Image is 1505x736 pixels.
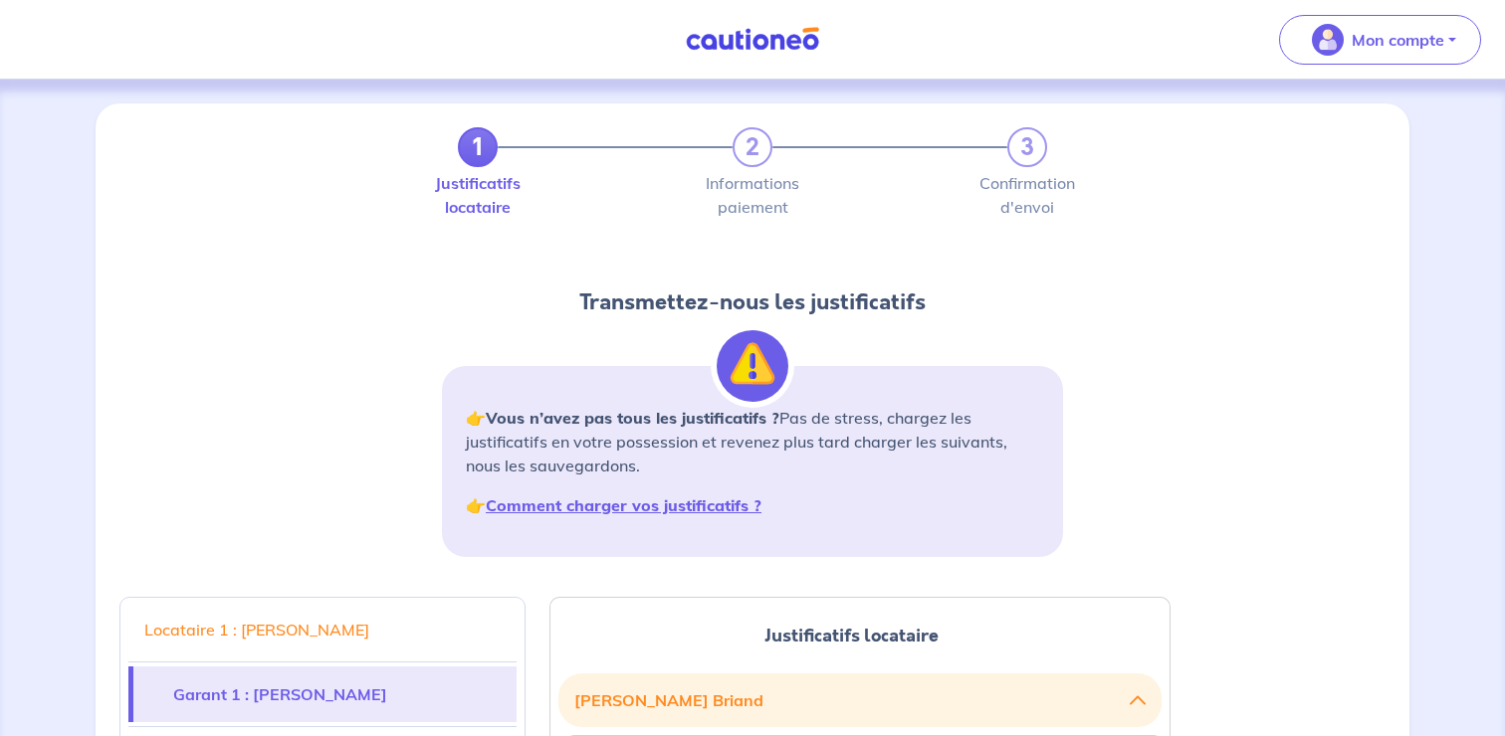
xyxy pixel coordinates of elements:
[574,681,1146,719] button: [PERSON_NAME] Briand
[733,175,772,215] label: Informations paiement
[486,408,779,428] strong: Vous n’avez pas tous les justificatifs ?
[486,495,761,515] a: Comment charger vos justificatifs ?
[466,493,1039,517] p: 👉
[128,602,517,657] a: Locataire 1 : [PERSON_NAME]
[1007,175,1047,215] label: Confirmation d'envoi
[442,286,1063,318] h2: Transmettez-nous les justificatifs
[1279,15,1481,65] button: illu_account_valid_menu.svgMon compte
[466,406,1039,477] p: 👉 Pas de stress, chargez les justificatifs en votre possession et revenez plus tard charger les s...
[1312,24,1344,56] img: illu_account_valid_menu.svg
[458,175,498,215] label: Justificatifs locataire
[764,623,939,648] span: Justificatifs locataire
[458,127,498,167] a: 1
[678,27,827,52] img: Cautioneo
[133,666,517,722] a: Garant 1 : [PERSON_NAME]
[717,330,788,402] img: illu_alert.svg
[1352,28,1444,52] p: Mon compte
